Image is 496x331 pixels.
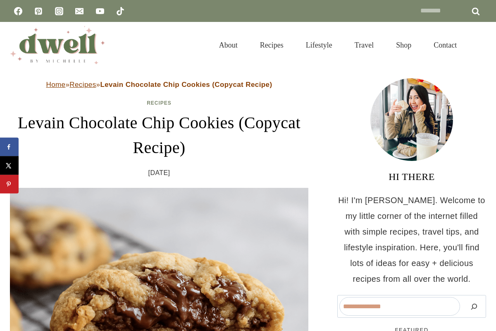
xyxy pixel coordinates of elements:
[208,31,468,60] nav: Primary Navigation
[92,3,108,19] a: YouTube
[51,3,67,19] a: Instagram
[148,167,170,179] time: [DATE]
[337,192,486,287] p: Hi! I'm [PERSON_NAME]. Welcome to my little corner of the internet filled with simple recipes, tr...
[10,26,105,64] img: DWELL by michelle
[10,3,26,19] a: Facebook
[112,3,129,19] a: TikTok
[343,31,385,60] a: Travel
[100,81,272,89] strong: Levain Chocolate Chip Cookies (Copycat Recipe)
[385,31,422,60] a: Shop
[472,38,486,52] button: View Search Form
[422,31,468,60] a: Contact
[69,81,96,89] a: Recipes
[46,81,272,89] span: » »
[71,3,88,19] a: Email
[337,169,486,184] h3: HI THERE
[249,31,295,60] a: Recipes
[147,100,172,106] a: Recipes
[46,81,66,89] a: Home
[30,3,47,19] a: Pinterest
[295,31,343,60] a: Lifestyle
[208,31,249,60] a: About
[10,110,308,160] h1: Levain Chocolate Chip Cookies (Copycat Recipe)
[464,297,484,316] button: Search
